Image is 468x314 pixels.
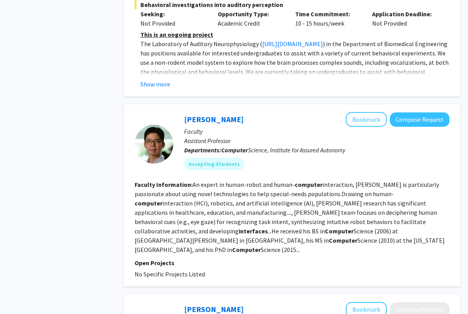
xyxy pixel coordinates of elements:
div: Not Provided [366,10,444,28]
span: Science, Institute for Assured Autonomy [221,147,345,154]
b: Departments: [184,147,221,154]
a: [PERSON_NAME] [184,115,244,124]
p: Application Deadline: [372,10,438,19]
b: computer [135,200,162,207]
div: Academic Credit [212,10,289,28]
p: Time Commitment: [295,10,361,19]
button: Add Chien-Ming Huang to Bookmarks [346,112,387,127]
fg-read-more: An expert in human-robot and human- interaction, [PERSON_NAME] is particularly passionate about u... [135,181,445,254]
p: Assistant Professor [184,136,449,146]
div: Not Provided [140,19,206,28]
p: Seeking: [140,10,206,19]
div: 10 - 15 hours/week [289,10,367,28]
button: Compose Request to Chien-Ming Huang [390,113,449,127]
b: Computer [232,246,261,254]
p: Open Projects [135,259,449,268]
u: This is an ongoing project [140,31,213,39]
b: Computer [329,237,357,245]
span: No Specific Projects Listed [135,271,205,278]
span: Behavioral investigations into auditory perception [135,0,449,10]
b: interfaces [239,228,268,235]
button: Show more [140,80,170,89]
p: Opportunity Type: [218,10,284,19]
p: Faculty [184,127,449,136]
mat-chip: Accepting Students [184,158,244,171]
b: computer [295,181,323,189]
a: [URL][DOMAIN_NAME] [262,40,323,48]
b: Computer [325,228,354,235]
iframe: Chat [6,279,33,308]
b: Faculty Information: [135,181,193,189]
b: Computer [221,147,248,154]
span: The Laboratory of Auditory Neurophysiology ( [140,40,262,48]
